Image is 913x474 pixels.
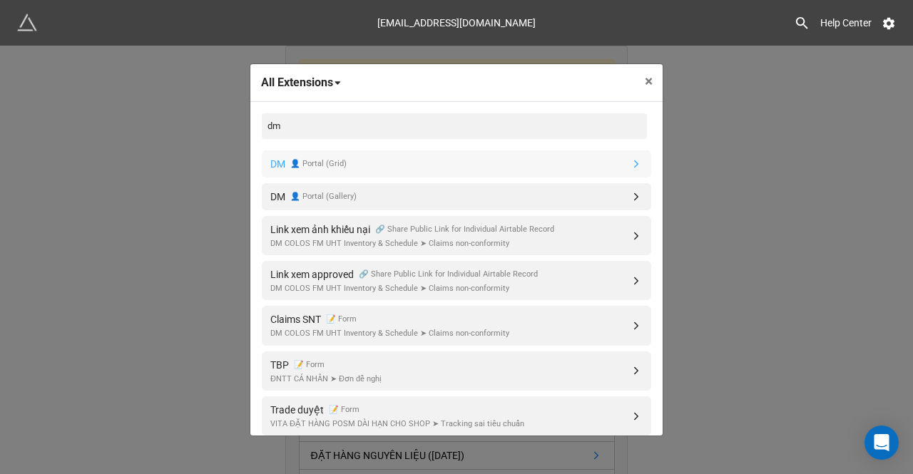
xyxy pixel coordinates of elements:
[262,150,651,177] a: DM👤 Portal (Grid)
[270,402,324,418] div: Trade duyệt
[864,426,899,460] div: Open Intercom Messenger
[262,113,647,139] input: Search...
[270,267,354,282] div: Link xem approved
[645,73,653,90] span: ×
[261,74,333,91] div: All Extensions
[270,311,321,327] div: Claims SNT
[285,189,357,205] div: 👤 Portal (Gallery)
[270,282,538,294] div: DM COLOS FM UHT Inventory & Schedule ➤ Claims non-conformity
[270,189,285,205] div: DM
[270,327,509,339] div: DM COLOS FM UHT Inventory & Schedule ➤ Claims non-conformity
[262,216,651,255] a: Link xem ảnh khiếu nại🔗 Share Public Link for Individual Airtable RecordDM COLOS FM UHT Inventory...
[270,156,285,172] div: DM
[324,402,359,418] div: 📝 Form
[262,261,651,300] a: Link xem approved🔗 Share Public Link for Individual Airtable RecordDM COLOS FM UHT Inventory & Sc...
[270,222,370,237] div: Link xem ảnh khiếu nại
[370,222,554,237] div: 🔗 Share Public Link for Individual Airtable Record
[270,357,289,373] div: TBP
[270,418,524,430] div: VITA ĐẶT HÀNG POSM DÀI HẠN CHO SHOP ➤ Tracking sai tiêu chuẩn
[810,10,882,36] a: Help Center
[262,396,651,436] a: Trade duyệt📝 FormVITA ĐẶT HÀNG POSM DÀI HẠN CHO SHOP ➤ Tracking sai tiêu chuẩn
[270,373,382,385] div: ĐNTT CÁ NHÂN ➤ Đơn đề nghị
[262,351,651,391] a: TBP📝 FormĐNTT CÁ NHÂN ➤ Đơn đề nghị
[289,357,325,373] div: 📝 Form
[377,10,536,36] div: [EMAIL_ADDRESS][DOMAIN_NAME]
[262,306,651,345] a: Claims SNT📝 FormDM COLOS FM UHT Inventory & Schedule ➤ Claims non-conformity
[262,183,651,210] a: DM👤 Portal (Gallery)
[17,13,37,33] img: miniextensions-icon.73ae0678.png
[321,311,357,327] div: 📝 Form
[354,267,538,282] div: 🔗 Share Public Link for Individual Airtable Record
[285,156,347,172] div: 👤 Portal (Grid)
[270,237,554,249] div: DM COLOS FM UHT Inventory & Schedule ➤ Claims non-conformity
